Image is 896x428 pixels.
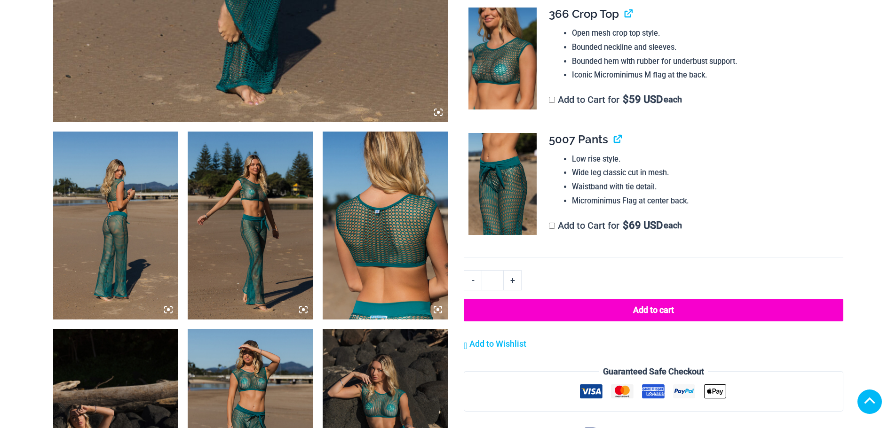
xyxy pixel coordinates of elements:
[468,8,537,110] img: Show Stopper Jade 366 Top 5007 pants
[482,270,504,290] input: Product quantity
[504,270,522,290] a: +
[623,219,629,231] span: $
[664,95,682,104] span: each
[549,7,619,21] span: 366 Crop Top
[53,132,179,319] img: Show Stopper Jade 366 Top 5007 pants
[549,97,555,103] input: Add to Cart for$59 USD each
[599,365,708,379] legend: Guaranteed Safe Checkout
[464,299,843,321] button: Add to cart
[572,152,835,166] li: Low rise style.
[572,68,835,82] li: Iconic Microminimus M flag at the back.
[623,95,663,104] span: 59 USD
[549,94,682,105] label: Add to Cart for
[572,180,835,194] li: Waistband with tie detail.
[572,26,835,40] li: Open mesh crop top style.
[549,132,608,146] span: 5007 Pants
[549,223,555,229] input: Add to Cart for$69 USD each
[572,194,835,208] li: Microminimus Flag at center back.
[469,339,526,349] span: Add to Wishlist
[623,93,629,105] span: $
[623,221,663,230] span: 69 USD
[664,221,682,230] span: each
[572,54,835,69] li: Bounded hem with rubber for underbust support.
[572,166,835,180] li: Wide leg classic cut in mesh.
[464,337,526,351] a: Add to Wishlist
[464,270,482,290] a: -
[468,133,537,235] img: Show Stopper Jade 366 Top 5007 pants
[188,132,313,319] img: Show Stopper Jade 366 Top 5007 pants
[323,132,448,319] img: Show Stopper Jade 366 Top 5007 pants
[549,220,682,231] label: Add to Cart for
[572,40,835,54] li: Bounded neckline and sleeves.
